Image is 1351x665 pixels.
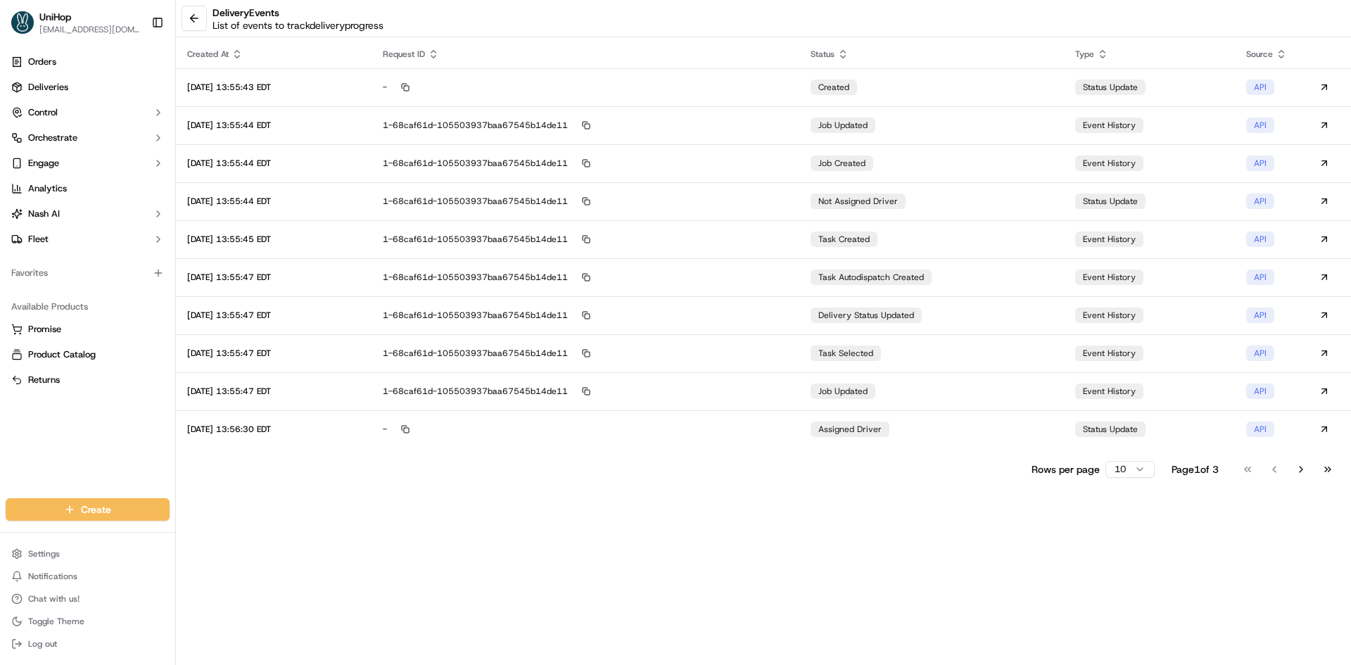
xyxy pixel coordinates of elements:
span: Product Catalog [28,348,96,361]
button: Engage [6,152,170,175]
span: event history [1083,348,1136,359]
span: Toggle Theme [28,616,84,627]
div: [DATE] 13:55:47 EDT [187,348,360,359]
div: API [1246,422,1274,437]
span: Fleet [28,233,49,246]
span: event history [1083,234,1136,245]
span: status update [1083,424,1138,435]
div: 1-68caf61d-105503937baa67545b14de11 [383,119,788,132]
div: [DATE] 13:55:47 EDT [187,310,360,321]
div: [DATE] 13:55:44 EDT [187,196,360,207]
span: assigned driver [818,424,882,435]
button: Returns [6,369,170,391]
span: event history [1083,272,1136,283]
button: Nash AI [6,203,170,225]
div: API [1246,194,1274,209]
div: Favorites [6,262,170,284]
div: 1-68caf61d-105503937baa67545b14de11 [383,309,788,322]
span: task created [818,234,870,245]
span: Orders [28,56,56,68]
div: 1-68caf61d-105503937baa67545b14de11 [383,271,788,284]
div: 1-68caf61d-105503937baa67545b14de11 [383,157,788,170]
button: Create [6,498,170,521]
div: API [1246,308,1274,323]
button: Orchestrate [6,127,170,149]
div: API [1246,346,1274,361]
a: Product Catalog [11,348,164,361]
button: Settings [6,544,170,564]
div: Available Products [6,296,170,318]
div: 1-68caf61d-105503937baa67545b14de11 [383,385,788,398]
p: List of events to track delivery progress [213,18,383,32]
div: - [383,423,788,436]
span: task selected [818,348,873,359]
span: status update [1083,82,1138,93]
div: Type [1075,49,1224,60]
a: Deliveries [6,76,170,99]
span: Control [28,106,58,119]
span: Chat with us! [28,593,80,604]
div: Created At [187,49,360,60]
span: event history [1083,158,1136,169]
div: API [1246,118,1274,133]
button: Chat with us! [6,589,170,609]
span: job updated [818,386,868,397]
button: Product Catalog [6,343,170,366]
span: Deliveries [28,81,68,94]
div: API [1246,384,1274,399]
div: - [383,81,788,94]
div: [DATE] 13:55:44 EDT [187,158,360,169]
span: Returns [28,374,60,386]
div: Source [1246,49,1287,60]
img: UniHop [11,11,34,34]
span: task autodispatch created [818,272,924,283]
div: [DATE] 13:55:45 EDT [187,234,360,245]
span: status update [1083,196,1138,207]
span: event history [1083,310,1136,321]
h2: delivery Events [213,6,383,20]
p: Rows per page [1032,462,1100,476]
div: [DATE] 13:56:30 EDT [187,424,360,435]
div: API [1246,80,1274,95]
span: Engage [28,157,59,170]
div: 1-68caf61d-105503937baa67545b14de11 [383,233,788,246]
span: delivery status updated [818,310,914,321]
span: event history [1083,386,1136,397]
a: Analytics [6,177,170,200]
div: Status [811,49,1053,60]
span: Log out [28,638,57,650]
div: [DATE] 13:55:43 EDT [187,82,360,93]
a: Returns [11,374,164,386]
span: Settings [28,548,60,559]
span: Notifications [28,571,77,582]
span: not assigned driver [818,196,898,207]
a: Promise [11,323,164,336]
span: created [818,82,849,93]
div: 1-68caf61d-105503937baa67545b14de11 [383,195,788,208]
div: API [1246,232,1274,247]
button: Control [6,101,170,124]
div: API [1246,156,1274,171]
div: [DATE] 13:55:44 EDT [187,120,360,131]
span: event history [1083,120,1136,131]
button: [EMAIL_ADDRESS][DOMAIN_NAME] [39,24,140,35]
button: Log out [6,634,170,654]
button: Notifications [6,566,170,586]
span: Create [81,502,111,517]
a: Orders [6,51,170,73]
button: UniHopUniHop[EMAIL_ADDRESS][DOMAIN_NAME] [6,6,146,39]
span: job created [818,158,865,169]
div: Page 1 of 3 [1172,462,1219,476]
span: Nash AI [28,208,60,220]
div: 1-68caf61d-105503937baa67545b14de11 [383,347,788,360]
div: [DATE] 13:55:47 EDT [187,272,360,283]
div: [DATE] 13:55:47 EDT [187,386,360,397]
span: Analytics [28,182,67,195]
span: Orchestrate [28,132,77,144]
div: Request ID [383,49,788,60]
span: job updated [818,120,868,131]
button: Toggle Theme [6,612,170,631]
button: UniHop [39,10,71,24]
